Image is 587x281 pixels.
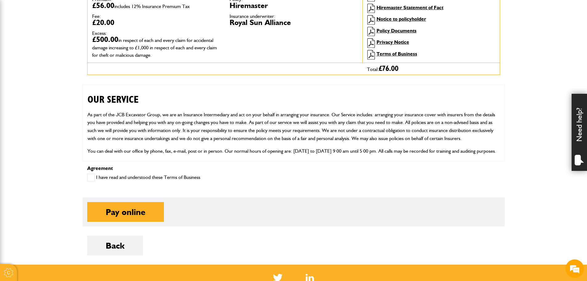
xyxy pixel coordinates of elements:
[230,19,358,26] dd: Royal Sun Alliance
[87,166,500,171] p: Agreement
[88,111,500,142] p: As part of the JCB Excavator Group, we are an Insurance Intermediary and act on your behalf in ar...
[230,14,358,19] dt: Insurance underwriter:
[88,147,500,155] p: You can deal with our office by phone, fax, e-mail, post or in person. Our normal hours of openin...
[87,236,143,255] button: Back
[92,37,217,58] span: in respect of each and every claim for accidental damage increasing to £1,000 in respect of each ...
[92,14,220,19] dt: Fee:
[230,2,358,9] dd: Hiremaster
[572,94,587,171] div: Need help?
[379,65,398,72] span: £
[92,36,220,58] dd: £500.00
[87,202,164,222] button: Pay online
[362,63,500,75] div: Total:
[114,3,190,9] span: includes 12% Insurance Premium Tax
[377,39,409,45] a: Privacy Notice
[92,31,220,36] dt: Excess:
[382,65,398,72] span: 76.00
[377,51,417,57] a: Terms of Business
[92,19,220,26] dd: £20.00
[377,28,417,34] a: Policy Documents
[88,85,500,105] h2: OUR SERVICE
[377,5,443,10] a: Hiremaster Statement of Fact
[377,16,426,22] a: Notice to policyholder
[87,174,200,181] label: I have read and understood these Terms of Business
[88,160,500,181] h2: CUSTOMER PROTECTION INFORMATION
[92,2,220,9] dd: £56.00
